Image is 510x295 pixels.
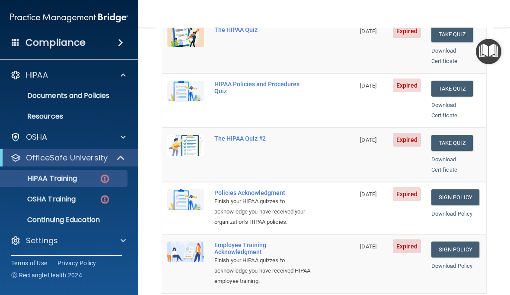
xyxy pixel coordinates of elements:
[6,216,124,224] p: Continuing Education
[214,26,312,33] div: The HIPAA Quiz
[26,153,108,163] p: OfficeSafe University
[431,81,473,97] button: Take Quiz
[10,9,128,26] img: PMB logo
[26,70,48,80] p: HIPAA
[431,210,473,217] a: Download Policy
[431,26,473,42] button: Take Quiz
[10,153,125,163] a: OfficeSafe University
[393,24,421,38] span: Expired
[431,263,473,269] a: Download Policy
[431,242,479,257] a: Sign Policy
[360,191,376,198] span: [DATE]
[360,137,376,143] span: [DATE]
[214,242,312,255] div: Employee Training Acknowledgment
[57,259,96,267] a: Privacy Policy
[393,78,421,92] span: Expired
[431,189,479,205] a: Sign Policy
[360,82,376,89] span: [DATE]
[10,70,126,80] a: HIPAA
[11,271,82,279] span: Ⓒ Rectangle Health 2024
[393,239,421,253] span: Expired
[393,187,421,201] span: Expired
[214,255,312,286] div: Finish your HIPAA quizzes to acknowledge you have received HIPAA employee training.
[25,37,86,49] h4: Compliance
[431,102,457,119] a: Download Certificate
[6,91,124,100] p: Documents and Policies
[476,39,501,64] button: Open Resource Center
[6,195,76,204] p: OSHA Training
[6,174,77,183] p: HIPAA Training
[99,194,110,205] img: danger-circle.6113f641.png
[10,132,126,142] a: OSHA
[431,47,457,64] a: Download Certificate
[214,196,312,227] div: Finish your HIPAA quizzes to acknowledge you have received your organization’s HIPAA policies.
[214,189,312,196] div: Policies Acknowledgment
[6,112,124,121] p: Resources
[11,259,47,267] a: Terms of Use
[393,133,421,147] span: Expired
[214,81,312,94] div: HIPAA Policies and Procedures Quiz
[26,235,58,246] p: Settings
[360,28,376,35] span: [DATE]
[431,156,457,173] a: Download Certificate
[10,235,126,246] a: Settings
[431,135,473,151] button: Take Quiz
[99,173,110,184] img: danger-circle.6113f641.png
[360,243,376,250] span: [DATE]
[214,135,312,142] div: The HIPAA Quiz #2
[26,132,48,142] p: OSHA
